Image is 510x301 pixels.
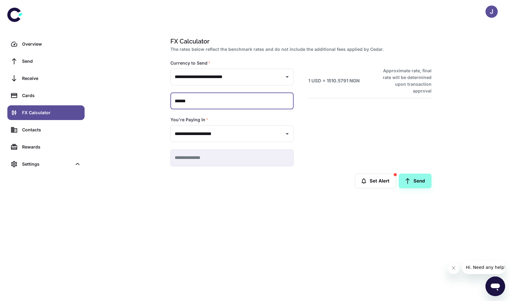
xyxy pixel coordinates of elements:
h1: FX Calculator [170,37,429,46]
div: Overview [22,41,81,47]
iframe: Button to launch messaging window [485,277,505,296]
div: Rewards [22,144,81,150]
button: Open [283,130,291,138]
div: FX Calculator [22,109,81,116]
button: J [485,6,498,18]
a: Contacts [7,122,85,137]
a: Send [7,54,85,69]
h6: 1 USD = 1510.5791 NGN [308,77,360,85]
button: Set Alert [355,174,396,188]
label: Currency to Send [170,60,211,66]
div: Cards [22,92,81,99]
a: Receive [7,71,85,86]
div: Settings [7,157,85,171]
a: FX Calculator [7,105,85,120]
button: Open [283,73,291,81]
div: Send [22,58,81,65]
div: Settings [22,161,72,167]
a: Overview [7,37,85,51]
a: Rewards [7,140,85,154]
label: You're Paying In [170,117,208,123]
h6: Approximate rate, final rate will be determined upon transaction approval [376,67,432,94]
span: Hi. Need any help? [4,4,44,9]
div: Receive [22,75,81,82]
iframe: Close message [447,262,460,274]
a: Cards [7,88,85,103]
div: Contacts [22,126,81,133]
iframe: Message from company [462,261,505,274]
a: Send [399,174,432,188]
